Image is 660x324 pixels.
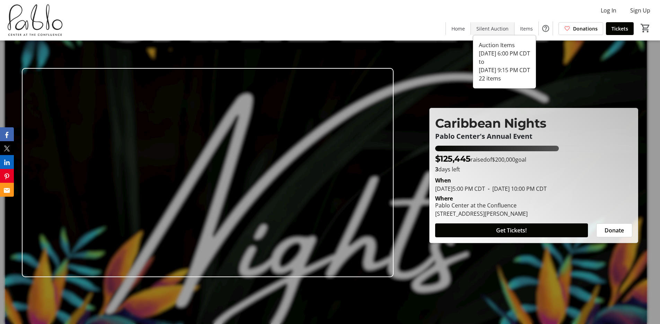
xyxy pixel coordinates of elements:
span: Donations [573,25,598,32]
button: Help [539,22,553,35]
div: to [479,58,530,66]
p: raised of goal [435,153,526,165]
span: - [485,185,492,193]
span: [DATE] 5:00 PM CDT [435,185,485,193]
button: Sign Up [625,5,656,16]
span: Tickets [611,25,628,32]
button: Cart [639,22,652,34]
span: [DATE] 10:00 PM CDT [485,185,547,193]
span: Caribbean Nights [435,116,546,131]
div: Pablo Center at the Confluence [435,201,528,210]
div: When [435,176,451,185]
span: $125,445 [435,154,470,164]
button: Donate [596,223,632,237]
div: Where [435,196,453,201]
span: $200,000 [492,156,515,163]
div: 62.722995000000004% of fundraising goal reached [435,146,632,151]
div: [DATE] 9:15 PM CDT [479,66,530,74]
div: [DATE] 6:00 PM CDT [479,49,530,58]
span: Donate [605,226,624,235]
div: Auction Items [479,41,530,49]
p: days left [435,165,632,173]
span: Log In [601,6,616,15]
a: Tickets [606,22,634,35]
a: Donations [558,22,603,35]
span: Home [451,25,465,32]
img: Campaign CTA Media Photo [22,68,394,278]
span: Sign Up [630,6,650,15]
p: Pablo Center's Annual Event [435,133,632,140]
a: Home [446,22,470,35]
span: 3 [435,165,438,173]
span: Get Tickets! [496,226,527,235]
a: Silent Auction [471,22,514,35]
a: Items [514,22,538,35]
div: 22 items [479,74,530,83]
span: Items [520,25,533,32]
button: Get Tickets! [435,223,588,237]
div: [STREET_ADDRESS][PERSON_NAME] [435,210,528,218]
button: Log In [595,5,622,16]
img: Pablo Center's Logo [4,3,66,37]
span: Silent Auction [476,25,509,32]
